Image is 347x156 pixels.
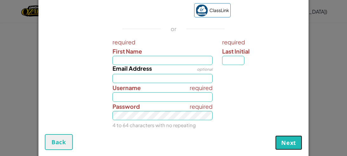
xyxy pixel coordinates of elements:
[222,37,301,47] span: required
[190,83,213,92] span: required
[112,84,141,91] span: Username
[275,135,302,150] button: Next
[45,134,73,150] button: Back
[112,122,196,128] small: 4 to 64 characters with no repeating
[51,138,66,146] span: Back
[222,48,250,55] span: Last Initial
[113,4,191,18] iframe: Sign in with Google Button
[112,103,140,110] span: Password
[197,67,213,72] span: optional
[196,4,208,16] img: classlink-logo-small.png
[281,139,296,146] span: Next
[112,37,213,47] span: required
[190,102,213,111] span: required
[171,25,177,33] p: or
[112,65,152,72] span: Email Address
[209,6,229,15] span: ClassLink
[112,48,142,55] span: First Name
